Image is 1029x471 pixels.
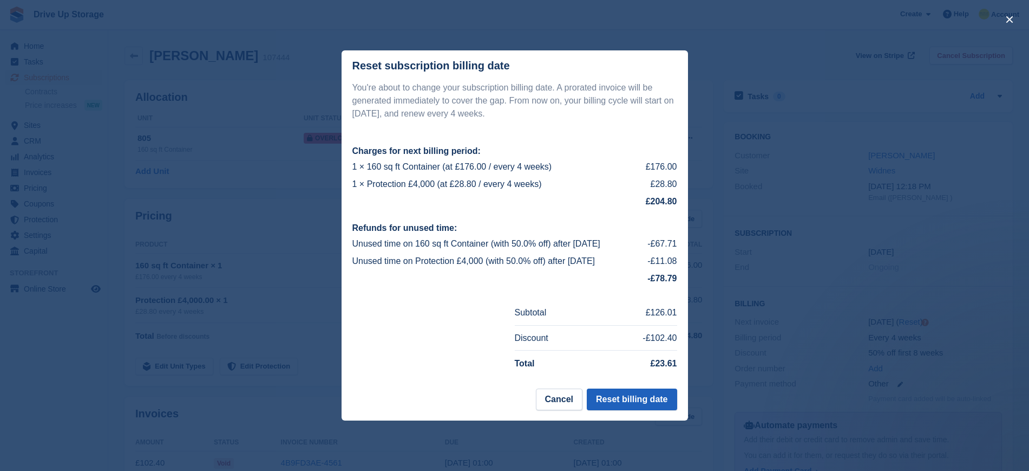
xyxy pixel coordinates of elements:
[352,253,643,270] td: Unused time on Protection £4,000 (with 50.0% off) after [DATE]
[352,146,677,156] h2: Charges for next billing period:
[1001,11,1018,28] button: close
[352,158,633,176] td: 1 × 160 sq ft Container (at £176.00 / every 4 weeks)
[352,223,677,233] h2: Refunds for unused time:
[352,235,643,253] td: Unused time on 160 sq ft Container (with 50.0% off) after [DATE]
[352,60,510,72] div: Reset subscription billing date
[595,300,677,325] td: £126.01
[633,176,677,193] td: £28.80
[515,325,595,351] td: Discount
[515,300,595,325] td: Subtotal
[646,197,677,206] strong: £204.80
[515,359,535,368] strong: Total
[587,389,677,410] button: Reset billing date
[651,359,677,368] strong: £23.61
[352,176,633,193] td: 1 × Protection £4,000 (at £28.80 / every 4 weeks)
[643,235,677,253] td: -£67.71
[595,325,677,351] td: -£102.40
[633,158,677,176] td: £176.00
[352,81,677,120] p: You're about to change your subscription billing date. A prorated invoice will be generated immed...
[643,253,677,270] td: -£11.08
[647,274,677,283] strong: -£78.79
[536,389,582,410] button: Cancel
